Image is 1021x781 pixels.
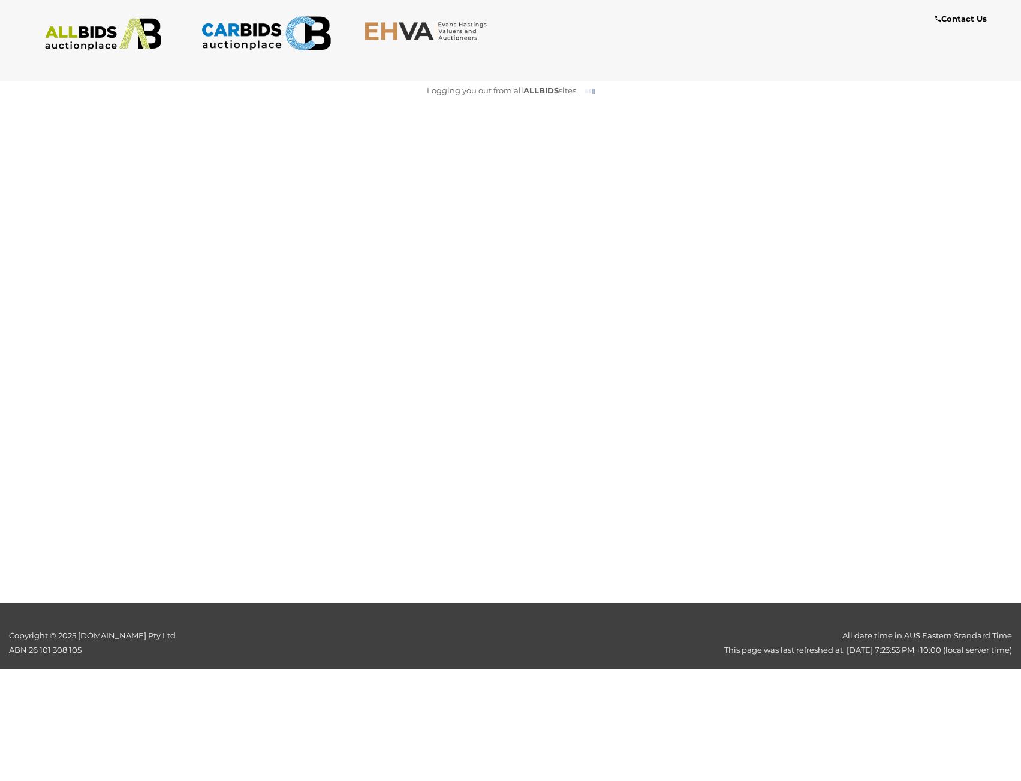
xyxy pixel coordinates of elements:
b: ALLBIDS [523,86,559,95]
img: small-loading.gif [585,88,595,95]
img: EHVA.com.au [364,21,494,41]
img: CARBIDS.com.au [201,12,331,55]
div: All date time in AUS Eastern Standard Time This page was last refreshed at: [DATE] 7:23:53 PM +10... [255,629,1021,657]
img: ALLBIDS.com.au [38,18,168,51]
a: Contact Us [935,12,990,26]
b: Contact Us [935,14,987,23]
